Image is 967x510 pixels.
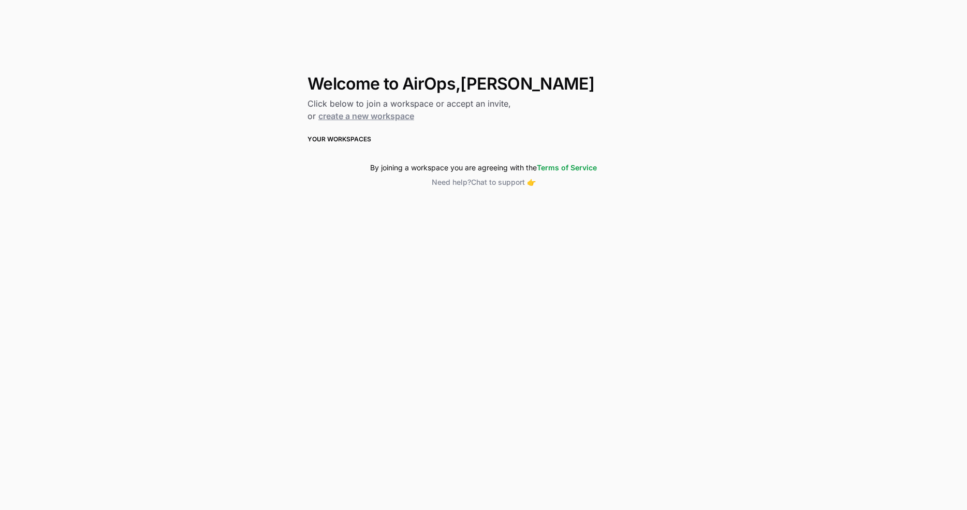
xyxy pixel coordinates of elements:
[537,163,597,172] a: Terms of Service
[471,178,536,186] span: Chat to support 👉
[318,111,414,121] a: create a new workspace
[307,97,660,122] h2: Click below to join a workspace or accept an invite, or
[307,75,660,93] h1: Welcome to AirOps, [PERSON_NAME]
[307,177,660,187] button: Need help?Chat to support 👉
[307,163,660,173] div: By joining a workspace you are agreeing with the
[307,135,660,144] h3: Your Workspaces
[432,178,471,186] span: Need help?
